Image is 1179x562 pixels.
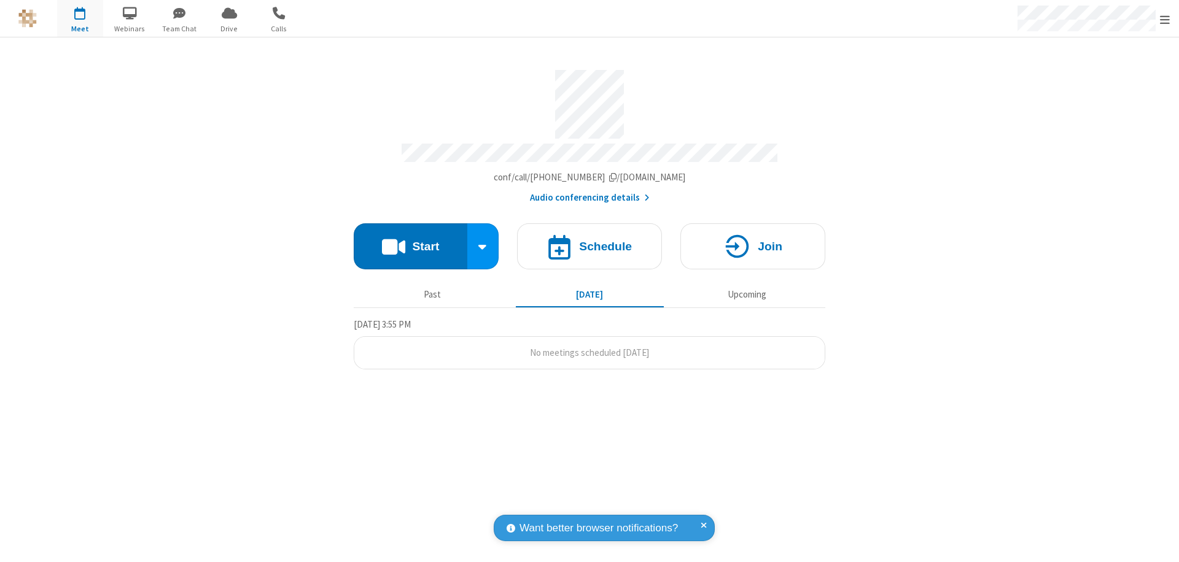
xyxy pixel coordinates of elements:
[673,283,821,306] button: Upcoming
[519,520,678,536] span: Want better browser notifications?
[516,283,664,306] button: [DATE]
[517,223,662,269] button: Schedule
[494,171,686,185] button: Copy my meeting room linkCopy my meeting room link
[206,23,252,34] span: Drive
[256,23,302,34] span: Calls
[354,317,825,370] section: Today's Meetings
[359,283,507,306] button: Past
[107,23,153,34] span: Webinars
[157,23,203,34] span: Team Chat
[412,241,439,252] h4: Start
[354,61,825,205] section: Account details
[354,223,467,269] button: Start
[680,223,825,269] button: Join
[530,191,650,205] button: Audio conferencing details
[18,9,37,28] img: QA Selenium DO NOT DELETE OR CHANGE
[467,223,499,269] div: Start conference options
[1148,530,1170,553] iframe: Chat
[758,241,782,252] h4: Join
[354,318,411,330] span: [DATE] 3:55 PM
[57,23,103,34] span: Meet
[579,241,632,252] h4: Schedule
[494,171,686,183] span: Copy my meeting room link
[530,347,649,358] span: No meetings scheduled [DATE]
